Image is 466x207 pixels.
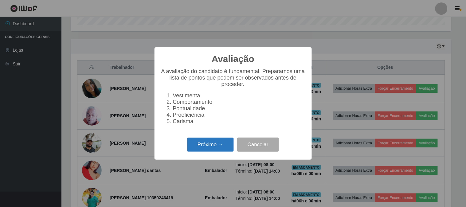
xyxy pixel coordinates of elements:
li: Carisma [173,118,306,125]
button: Próximo → [187,138,234,152]
h2: Avaliação [212,53,254,64]
li: Proeficiência [173,112,306,118]
p: A avaliação do candidato é fundamental. Preparamos uma lista de pontos que podem ser observados a... [161,68,306,88]
li: Pontualidade [173,105,306,112]
button: Cancelar [237,138,279,152]
li: Vestimenta [173,92,306,99]
li: Comportamento [173,99,306,105]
